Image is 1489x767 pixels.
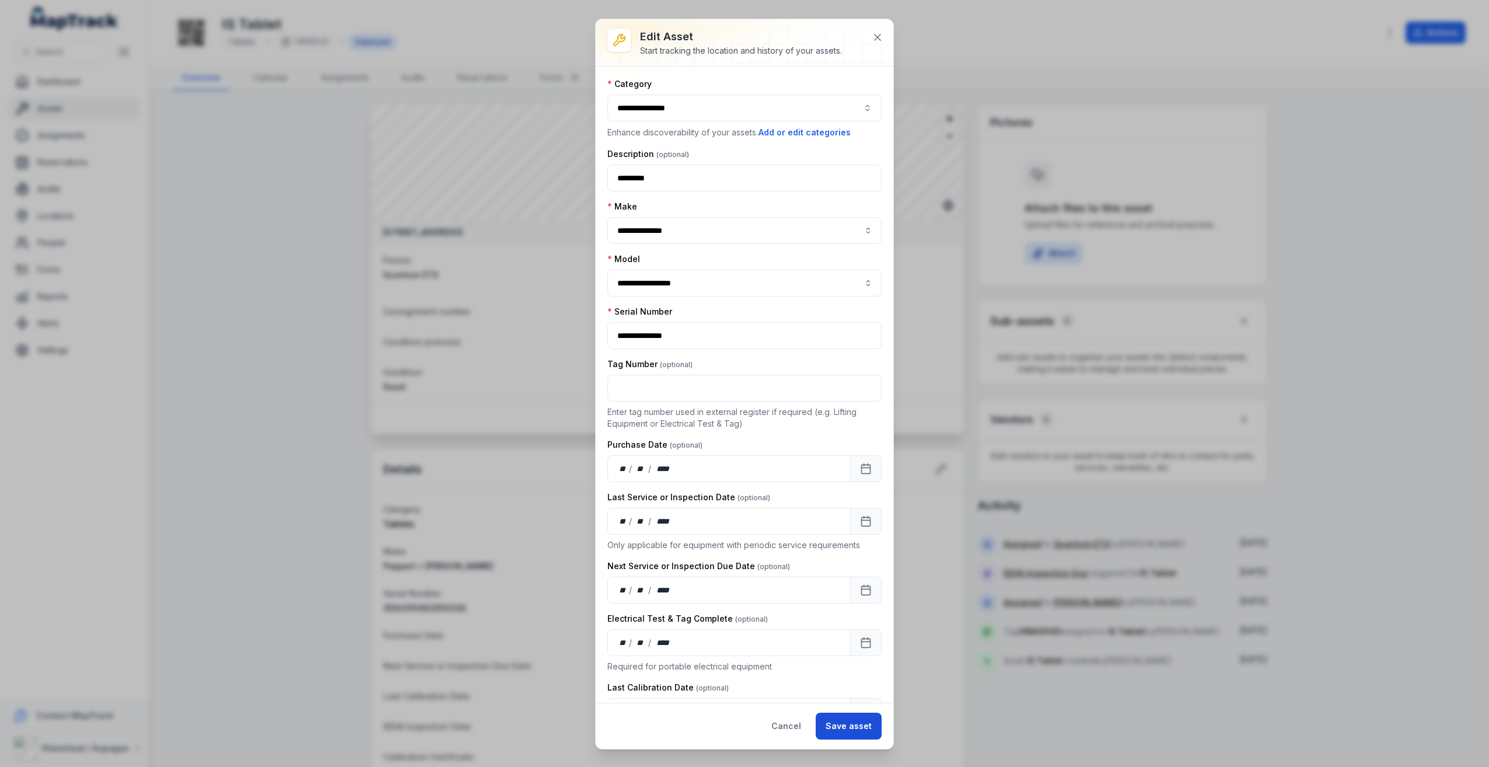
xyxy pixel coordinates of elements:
[640,45,842,57] div: Start tracking the location and history of your assets.
[607,406,882,430] p: Enter tag number used in external register if required (e.g. Lifting Equipment or Electrical Test...
[607,661,882,672] p: Required for portable electrical equipment
[652,637,674,649] div: year,
[607,201,637,212] label: Make
[640,29,842,45] h3: Edit asset
[629,637,633,649] div: /
[607,613,768,625] label: Electrical Test & Tag Complete
[617,584,629,596] div: day,
[648,584,652,596] div: /
[607,439,702,451] label: Purchase Date
[629,515,633,527] div: /
[607,270,882,297] input: asset-edit:cf[5827e389-34f9-4b46-9346-a02c2bfa3a05]-label
[633,515,649,527] div: month,
[652,515,674,527] div: year,
[648,637,652,649] div: /
[617,515,629,527] div: day,
[850,698,882,725] button: Calendar
[629,463,633,475] div: /
[607,539,882,551] p: Only applicable for equipment with periodic service requirements
[607,253,640,265] label: Model
[633,463,649,475] div: month,
[617,463,629,475] div: day,
[617,637,629,649] div: day,
[850,629,882,656] button: Calendar
[607,217,882,244] input: asset-edit:cf[8d30bdcc-ee20-45c2-b158-112416eb6043]-label
[850,455,882,482] button: Calendar
[652,584,674,596] div: year,
[607,126,882,139] p: Enhance discoverability of your assets.
[633,584,649,596] div: month,
[607,358,693,370] label: Tag Number
[816,713,882,740] button: Save asset
[652,463,674,475] div: year,
[648,463,652,475] div: /
[758,126,851,139] button: Add or edit categories
[761,713,811,740] button: Cancel
[607,148,689,160] label: Description
[607,682,729,693] label: Last Calibration Date
[850,577,882,604] button: Calendar
[850,508,882,535] button: Calendar
[629,584,633,596] div: /
[607,560,790,572] label: Next Service or Inspection Due Date
[607,491,770,503] label: Last Service or Inspection Date
[607,78,652,90] label: Category
[633,637,649,649] div: month,
[607,306,672,318] label: Serial Number
[648,515,652,527] div: /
